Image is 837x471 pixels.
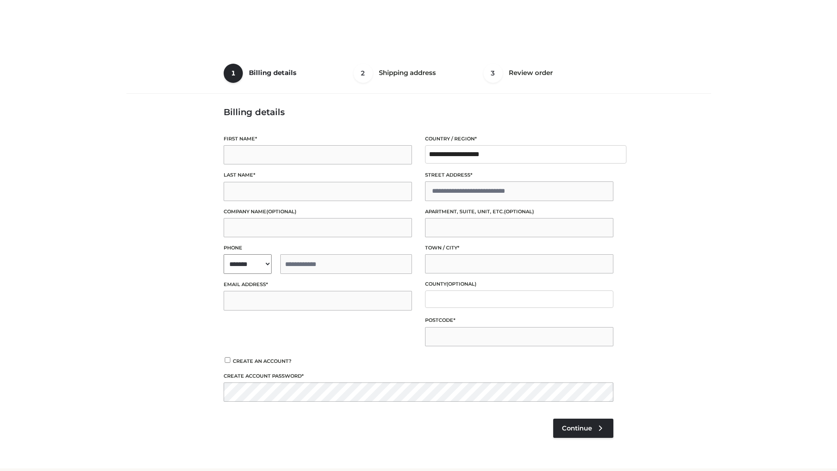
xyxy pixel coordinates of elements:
label: Phone [224,244,412,252]
a: Continue [553,419,613,438]
label: Apartment, suite, unit, etc. [425,208,613,216]
label: Postcode [425,316,613,324]
h3: Billing details [224,107,613,117]
label: County [425,280,613,288]
label: Street address [425,171,613,179]
span: 2 [354,64,373,83]
span: Create an account? [233,358,292,364]
input: Create an account? [224,357,231,363]
label: Town / City [425,244,613,252]
span: 1 [224,64,243,83]
span: Continue [562,424,592,432]
span: (optional) [446,281,476,287]
label: Company name [224,208,412,216]
span: Review order [509,68,553,77]
label: Create account password [224,372,613,380]
span: (optional) [266,208,296,215]
span: Shipping address [379,68,436,77]
span: (optional) [504,208,534,215]
span: Billing details [249,68,296,77]
label: Email address [224,280,412,289]
label: Country / Region [425,135,613,143]
label: Last name [224,171,412,179]
label: First name [224,135,412,143]
span: 3 [483,64,503,83]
